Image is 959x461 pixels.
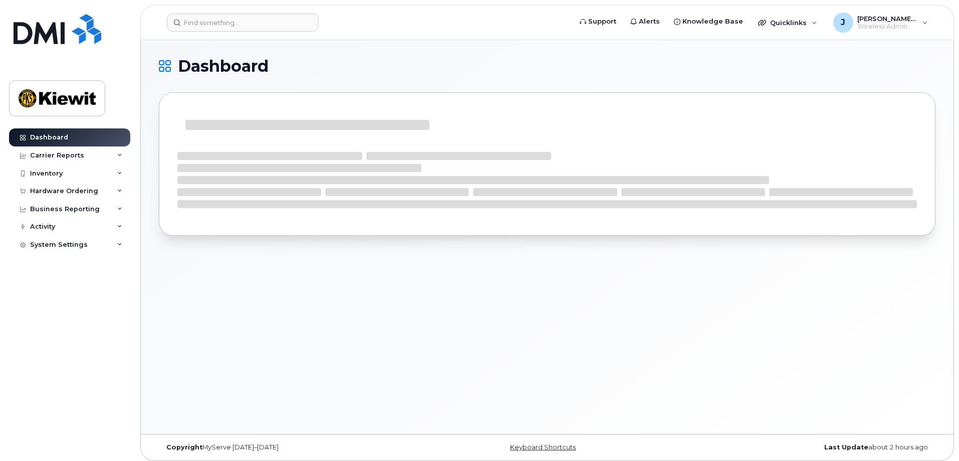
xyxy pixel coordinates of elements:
[824,443,868,451] strong: Last Update
[510,443,576,451] a: Keyboard Shortcuts
[159,443,418,451] div: MyServe [DATE]–[DATE]
[178,59,269,74] span: Dashboard
[676,443,935,451] div: about 2 hours ago
[166,443,202,451] strong: Copyright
